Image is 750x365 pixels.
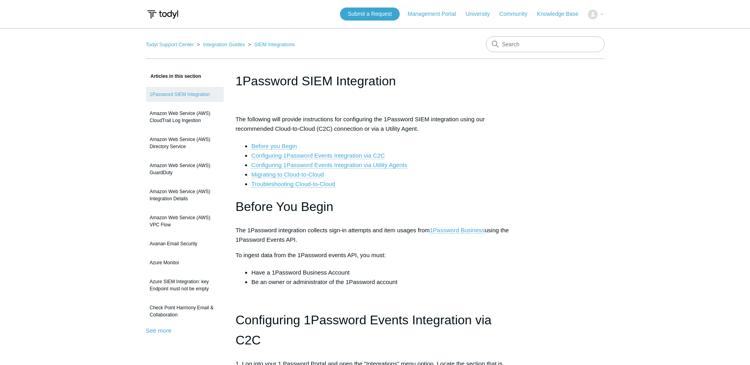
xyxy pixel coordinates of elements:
[146,300,224,322] a: Check Point Harmony Email & Collaboration
[146,236,224,251] a: Avanan Email Security
[146,87,224,102] a: 1Password SIEM Integration
[146,41,194,47] a: Todyl Support Center
[430,227,485,234] a: 1Password Business
[236,250,515,260] p: To ingest data from the 1Password events API, you must:
[146,7,179,22] img: Todyl Support Center Help Center home page
[146,106,224,128] a: Amazon Web Service (AWS) CloudTrail Log Ingestion
[236,115,515,134] p: The following will provide instructions for configuring the 1Password SIEM integration using our ...
[537,10,586,18] a: Knowledge Base
[251,171,324,178] a: Migrating to Cloud-to-Cloud
[195,41,246,47] li: Integration Guides
[251,162,407,169] a: Configuring 1Password Events Integration via Utility Agents
[251,143,297,150] a: Before you Begin
[254,41,295,47] a: SIEM Integrations
[146,327,172,334] a: See more
[146,73,201,79] span: Articles in this section
[236,197,515,217] h1: Before You Begin
[236,71,515,90] h1: 1Password SIEM Integration
[203,41,245,47] a: Integration Guides
[499,10,535,18] a: Community
[146,255,224,270] a: Azure Monitor
[146,158,224,180] a: Amazon Web Service (AWS) GuardDuty
[408,10,464,18] a: Management Portal
[146,210,224,232] a: Amazon Web Service (AWS) VPC Flow
[465,10,497,18] a: University
[146,41,196,47] li: Todyl Support Center
[486,36,605,52] input: Search
[251,181,335,188] a: Troubleshooting Cloud-to-Cloud
[236,310,515,350] h1: Configuring 1Password Events Integration via C2C
[146,274,224,296] a: Azure SIEM Integration: key Endpoint must not be empty
[236,226,515,245] p: The 1Password integration collects sign-in attempts and item usages from using the 1Password Even...
[146,184,224,206] a: Amazon Web Service (AWS) Integration Details
[251,152,385,159] a: Configuring 1Password Events Integration via C2C
[340,8,400,21] a: Submit a Request
[251,277,515,287] li: Be an owner or administrator of the 1Password account
[146,132,224,154] a: Amazon Web Service (AWS) Directory Service
[246,41,295,47] li: SIEM Integrations
[251,268,515,277] li: Have a 1Password Business Account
